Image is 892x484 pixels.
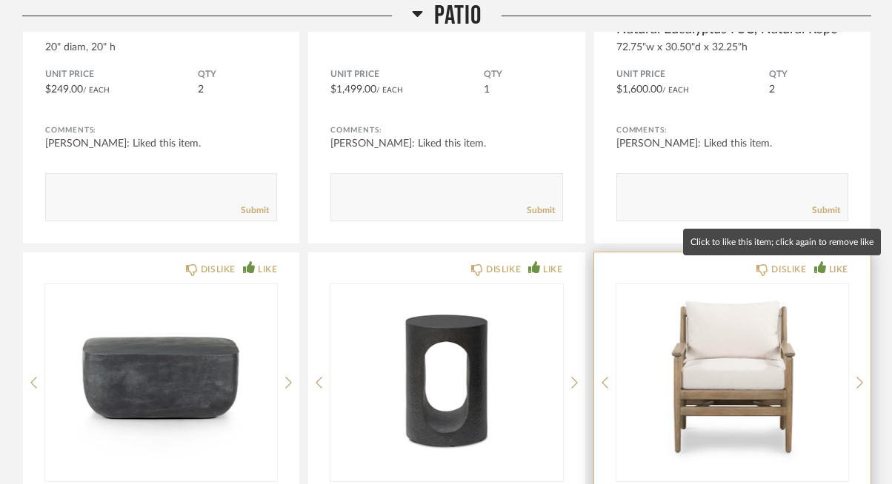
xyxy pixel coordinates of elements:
div: 0 [45,284,277,469]
span: 1 [484,84,490,95]
span: $1,499.00 [330,84,376,95]
img: undefined [45,284,277,469]
div: 72.75"w x 30.50"d x 32.25"h [616,41,848,54]
div: Comments: [616,123,848,138]
span: Unit Price [616,69,769,81]
span: $1,600.00 [616,84,662,95]
div: Comments: [330,123,562,138]
div: DISLIKE [201,262,236,277]
span: QTY [198,69,277,81]
div: 0 [616,284,848,469]
span: $249.00 [45,84,83,95]
span: Unit Price [45,69,198,81]
div: [PERSON_NAME]: Liked this item. [330,136,562,151]
div: LIKE [829,262,848,277]
a: Submit [241,204,269,217]
div: 0 [330,284,562,469]
img: undefined [330,284,562,469]
a: Submit [812,204,840,217]
div: LIKE [543,262,562,277]
span: / Each [376,87,403,94]
span: QTY [484,69,563,81]
div: DISLIKE [486,262,521,277]
span: / Each [83,87,110,94]
span: 2 [769,84,775,95]
div: LIKE [258,262,277,277]
a: Submit [527,204,555,217]
img: undefined [616,284,848,469]
span: Unit Price [330,69,483,81]
div: 20" diam, 20" h [45,41,277,54]
div: Comments: [45,123,277,138]
span: QTY [769,69,848,81]
span: 2 [198,84,204,95]
div: DISLIKE [771,262,806,277]
span: / Each [662,87,689,94]
div: [PERSON_NAME]: Liked this item. [616,136,848,151]
div: [PERSON_NAME]: Liked this item. [45,136,277,151]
